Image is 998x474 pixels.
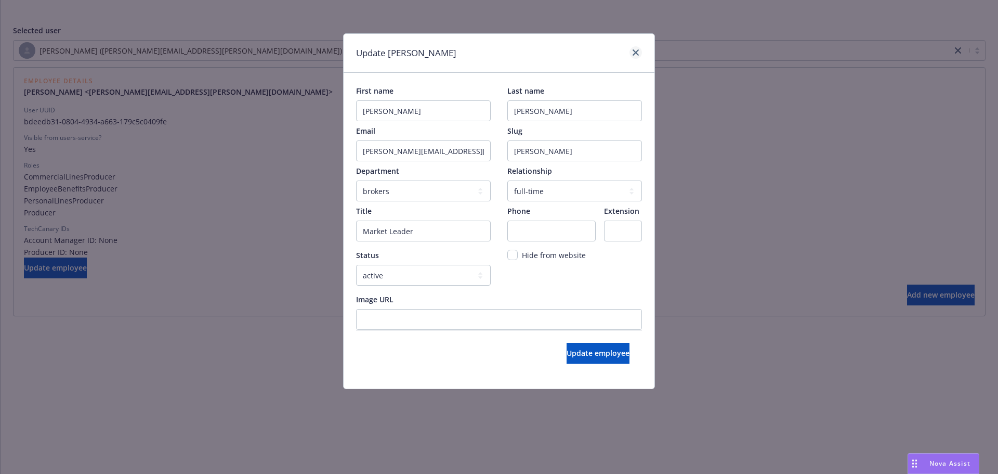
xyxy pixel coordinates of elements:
button: Update employee [567,343,629,364]
span: Nova Assist [929,459,970,468]
span: Department [356,166,399,176]
div: Drag to move [908,454,921,473]
span: Relationship [507,166,552,176]
span: Image URL [356,294,393,304]
h1: Update [PERSON_NAME] [356,46,456,60]
span: Slug [507,126,522,136]
span: Title [356,206,372,216]
a: close [629,46,642,59]
span: Last name [507,86,544,96]
span: Hide from website [522,250,586,260]
span: Extension [604,206,639,216]
span: Phone [507,206,530,216]
span: First name [356,86,393,96]
button: Nova Assist [908,453,979,474]
span: Status [356,250,379,260]
span: Update employee [567,348,629,358]
span: Email [356,126,375,136]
